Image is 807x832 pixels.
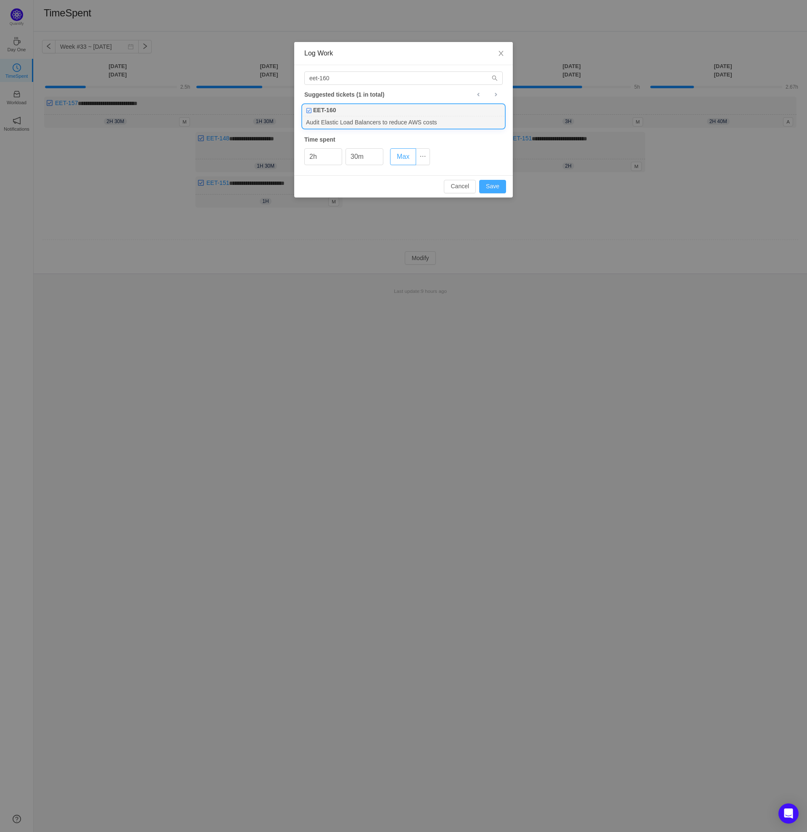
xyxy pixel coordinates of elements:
button: Cancel [444,180,476,193]
button: icon: ellipsis [416,148,430,165]
img: 10318 [306,108,312,113]
button: Save [479,180,506,193]
div: Time spent [304,135,503,144]
div: Open Intercom Messenger [778,803,799,824]
button: Max [390,148,416,165]
i: icon: search [492,75,498,81]
div: Suggested tickets (1 in total) [304,89,503,100]
b: EET-160 [313,106,336,115]
input: Search [304,71,503,85]
div: Audit Elastic Load Balancers to reduce AWS costs [303,116,504,128]
div: Log Work [304,49,503,58]
i: icon: close [498,50,504,57]
button: Close [489,42,513,66]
